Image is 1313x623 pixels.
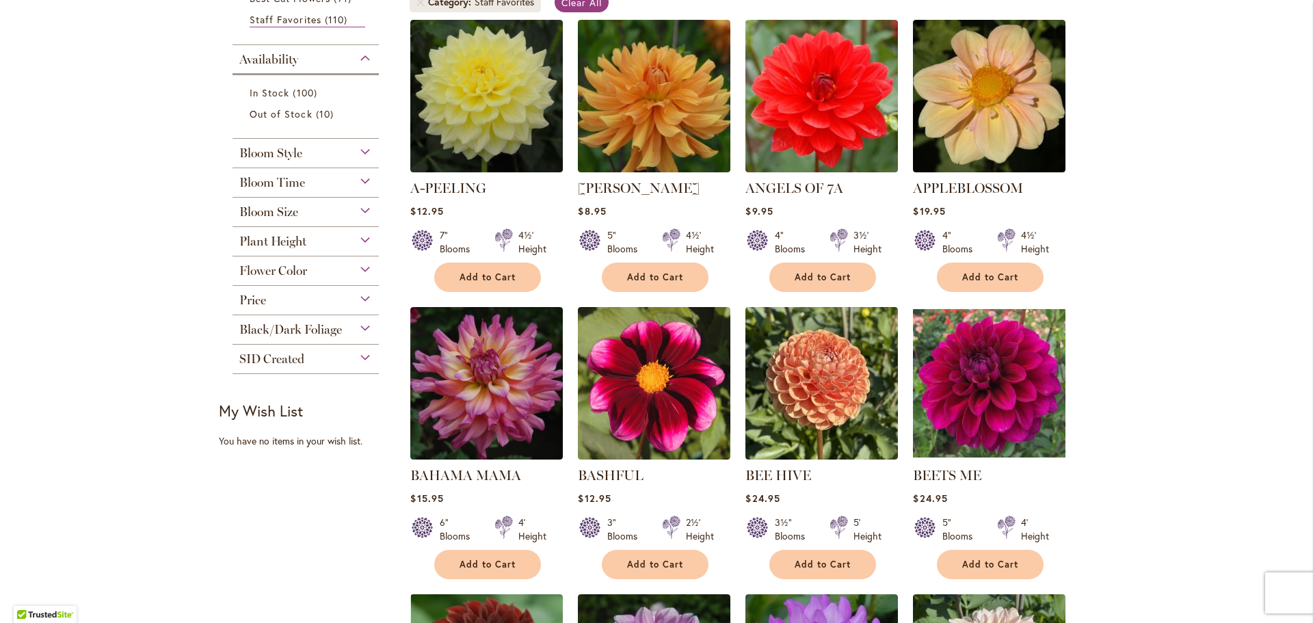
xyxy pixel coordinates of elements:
[578,180,700,196] a: [PERSON_NAME]
[250,86,289,99] span: In Stock
[250,85,365,100] a: In Stock 100
[686,228,714,256] div: 4½' Height
[410,20,563,172] img: A-Peeling
[239,352,304,367] span: SID Created
[942,228,981,256] div: 4" Blooms
[239,52,298,67] span: Availability
[769,550,876,579] button: Add to Cart
[250,12,365,27] a: Staff Favorites
[745,449,898,462] a: BEE HIVE
[775,228,813,256] div: 4" Blooms
[913,467,981,483] a: BEETS ME
[607,228,646,256] div: 5" Blooms
[913,492,947,505] span: $24.95
[239,146,302,161] span: Bloom Style
[410,204,443,217] span: $12.95
[745,204,773,217] span: $9.95
[578,204,606,217] span: $8.95
[913,204,945,217] span: $19.95
[239,293,266,308] span: Price
[250,107,365,121] a: Out of Stock 10
[460,559,516,570] span: Add to Cart
[239,175,305,190] span: Bloom Time
[434,263,541,292] button: Add to Cart
[686,516,714,543] div: 2½' Height
[410,492,443,505] span: $15.95
[410,180,486,196] a: A-PEELING
[440,228,478,256] div: 7" Blooms
[434,550,541,579] button: Add to Cart
[937,550,1044,579] button: Add to Cart
[607,516,646,543] div: 3" Blooms
[239,234,306,249] span: Plant Height
[853,516,881,543] div: 5' Height
[325,12,351,27] span: 110
[250,13,321,26] span: Staff Favorites
[913,307,1065,460] img: BEETS ME
[1021,228,1049,256] div: 4½' Height
[627,559,683,570] span: Add to Cart
[913,449,1065,462] a: BEETS ME
[627,271,683,283] span: Add to Cart
[219,434,401,448] div: You have no items in your wish list.
[853,228,881,256] div: 3½' Height
[410,162,563,175] a: A-Peeling
[769,263,876,292] button: Add to Cart
[10,574,49,613] iframe: Launch Accessibility Center
[518,228,546,256] div: 4½' Height
[410,467,521,483] a: BAHAMA MAMA
[250,107,313,120] span: Out of Stock
[578,467,644,483] a: BASHFUL
[578,307,730,460] img: BASHFUL
[410,449,563,462] a: Bahama Mama
[913,180,1023,196] a: APPLEBLOSSOM
[578,20,730,172] img: ANDREW CHARLES
[745,492,780,505] span: $24.95
[745,162,898,175] a: ANGELS OF 7A
[775,516,813,543] div: 3½" Blooms
[578,162,730,175] a: ANDREW CHARLES
[602,263,708,292] button: Add to Cart
[440,516,478,543] div: 6" Blooms
[1021,516,1049,543] div: 4' Height
[745,467,811,483] a: BEE HIVE
[795,271,851,283] span: Add to Cart
[602,550,708,579] button: Add to Cart
[795,559,851,570] span: Add to Cart
[410,307,563,460] img: Bahama Mama
[578,449,730,462] a: BASHFUL
[913,162,1065,175] a: APPLEBLOSSOM
[937,263,1044,292] button: Add to Cart
[219,401,303,421] strong: My Wish List
[293,85,320,100] span: 100
[962,271,1018,283] span: Add to Cart
[962,559,1018,570] span: Add to Cart
[239,263,307,278] span: Flower Color
[913,20,1065,172] img: APPLEBLOSSOM
[518,516,546,543] div: 4' Height
[745,307,898,460] img: BEE HIVE
[239,204,298,220] span: Bloom Size
[942,516,981,543] div: 5" Blooms
[239,322,342,337] span: Black/Dark Foliage
[745,20,898,172] img: ANGELS OF 7A
[460,271,516,283] span: Add to Cart
[316,107,337,121] span: 10
[578,492,611,505] span: $12.95
[745,180,843,196] a: ANGELS OF 7A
